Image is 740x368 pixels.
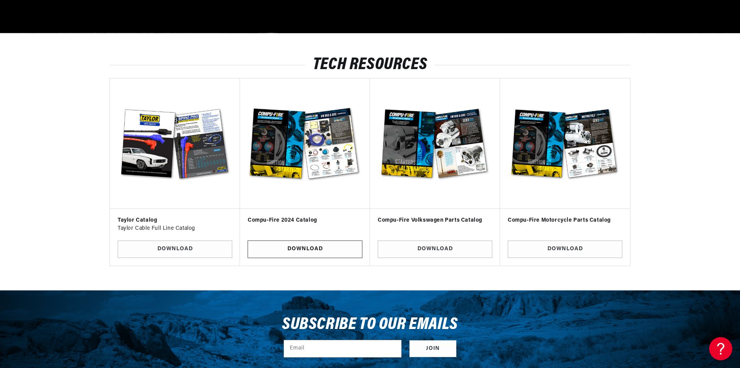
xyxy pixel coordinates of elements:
h3: Compu-Fire Motorcycle Parts Catalog [508,217,622,224]
img: Compu-Fire 2024 Catalog [246,85,364,203]
img: Compu-Fire Volkswagen Parts Catalog [378,86,492,201]
a: Download [508,241,622,258]
img: Compu-Fire Motorcycle Parts Catalog [508,86,622,201]
input: Email [284,340,401,357]
h2: Tech resources [110,58,630,72]
a: Download [118,241,232,258]
p: Taylor Cable Full Line Catalog [118,224,232,233]
h3: Subscribe to our emails [282,317,458,332]
img: Taylor Catalog [118,86,232,201]
h3: Taylor Catalog [118,217,232,224]
button: Subscribe [409,340,456,358]
h3: Compu-Fire 2024 Catalog [248,217,362,224]
h3: Compu-Fire Volkswagen Parts Catalog [378,217,492,224]
a: Download [248,241,362,258]
a: Download [378,241,492,258]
